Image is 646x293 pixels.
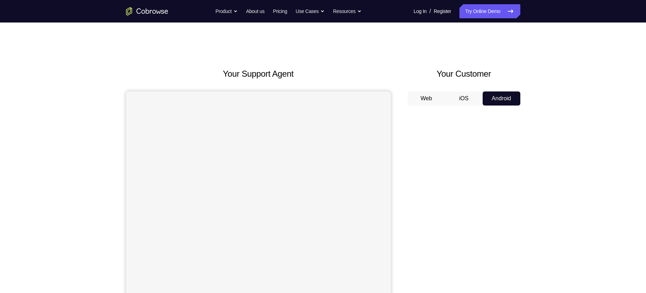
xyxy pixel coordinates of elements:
h2: Your Customer [408,68,520,80]
a: About us [246,4,264,18]
button: Web [408,91,445,106]
a: Log In [414,4,427,18]
span: / [429,7,431,15]
button: Product [215,4,238,18]
button: Android [483,91,520,106]
button: Use Cases [296,4,325,18]
a: Go to the home page [126,7,168,15]
h2: Your Support Agent [126,68,391,80]
a: Pricing [273,4,287,18]
a: Register [434,4,451,18]
a: Try Online Demo [459,4,520,18]
button: iOS [445,91,483,106]
button: Resources [333,4,362,18]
